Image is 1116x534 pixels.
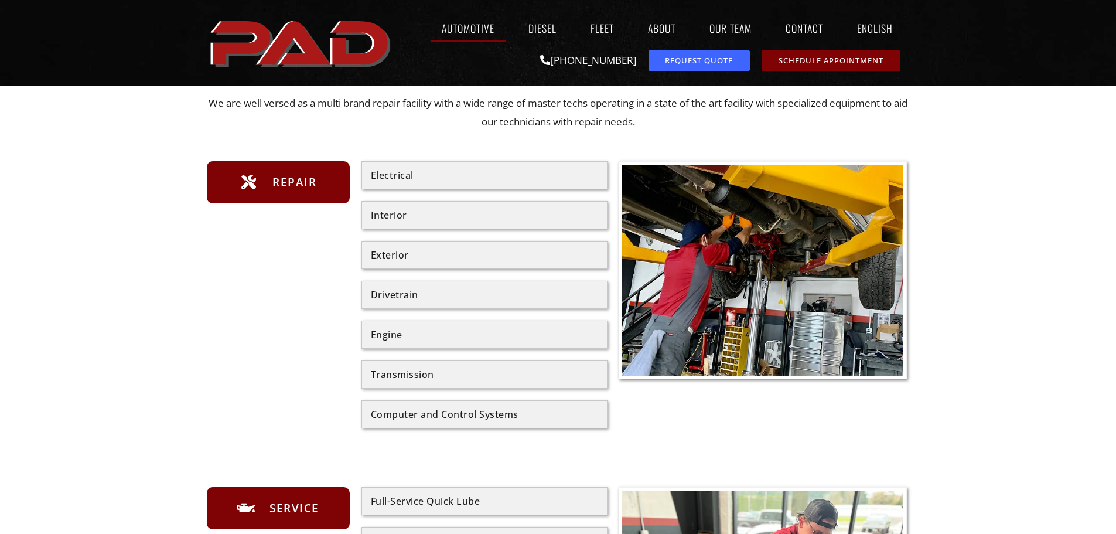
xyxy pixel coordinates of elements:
div: Full-Service Quick Lube [371,496,598,506]
a: Our Team [698,15,763,42]
a: English [846,15,910,42]
a: About [637,15,687,42]
div: Interior [371,210,598,220]
div: Transmission [371,370,598,379]
a: Fleet [579,15,625,42]
a: request a service or repair quote [649,50,750,71]
a: [PHONE_NUMBER] [540,53,637,67]
a: Diesel [517,15,568,42]
div: Computer and Control Systems [371,410,598,419]
img: The image shows the word "PAD" in bold, red, uppercase letters with a slight shadow effect. [207,11,397,74]
span: Request Quote [665,57,733,64]
img: A mechanic in a red shirt and gloves works under a raised vehicle on a lift in an auto repair shop. [622,165,904,376]
div: Electrical [371,171,598,180]
div: Engine [371,330,598,339]
a: pro automotive and diesel home page [207,11,397,74]
span: Repair [269,173,316,192]
nav: Menu [397,15,910,42]
a: Contact [774,15,834,42]
span: Schedule Appointment [779,57,883,64]
a: Automotive [431,15,506,42]
span: Service [267,499,319,518]
div: Exterior [371,250,598,260]
a: schedule repair or service appointment [762,50,900,71]
p: We are well versed as a multi brand repair facility with a wide range of master techs operating i... [207,94,910,132]
div: Drivetrain [371,290,598,300]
